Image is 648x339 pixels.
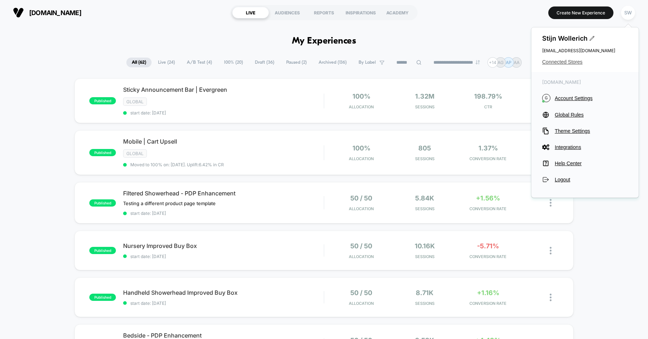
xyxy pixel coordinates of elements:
span: 50 / 50 [350,242,372,250]
span: GLOBAL [123,149,147,158]
img: close [550,199,552,207]
div: LIVE [232,7,269,18]
span: Handheld Showerhead Improved Buy Box [123,289,324,296]
span: 1.37% [478,144,498,152]
span: Live ( 24 ) [153,58,180,67]
button: Create New Experience [548,6,613,19]
span: Mobile | Cart Upsell [123,138,324,145]
span: Sessions [395,301,455,306]
span: 5.84k [415,194,434,202]
span: Allocation [349,156,374,161]
img: Visually logo [13,7,24,18]
span: 805 [418,144,431,152]
span: Sessions [395,206,455,211]
span: Account Settings [555,95,628,101]
span: Testing a different product page template [123,200,216,206]
span: start date: [DATE] [123,110,324,116]
span: 50 / 50 [350,289,372,297]
span: -5.71% [477,242,499,250]
span: +1.16% [477,289,499,297]
span: Help Center [555,161,628,166]
span: start date: [DATE] [123,300,324,306]
div: AUDIENCES [269,7,306,18]
div: + 14 [487,57,498,68]
span: CONVERSION RATE [458,156,518,161]
span: Sticky Announcement Bar | Evergreen [123,86,324,93]
span: Nursery Improved Buy Box [123,242,324,249]
span: Allocation [349,254,374,259]
p: AA [514,60,519,65]
span: CTR [458,104,518,109]
span: 100% [352,144,370,152]
span: Allocation [349,206,374,211]
p: AP [506,60,512,65]
button: [DOMAIN_NAME] [11,7,84,18]
span: Sessions [395,156,455,161]
span: CONVERSION RATE [458,301,518,306]
button: GAccount Settings [542,94,628,102]
div: SW [621,6,635,20]
span: 50 / 50 [350,194,372,202]
span: 100% ( 20 ) [219,58,248,67]
span: published [89,247,116,254]
span: Sessions [395,104,455,109]
span: start date: [DATE] [123,211,324,216]
h1: My Experiences [292,36,356,46]
span: By Label [359,60,376,65]
span: published [89,294,116,301]
span: Allocation [349,301,374,306]
span: 10.16k [415,242,435,250]
span: Allocation [349,104,374,109]
span: published [89,199,116,207]
span: Integrations [555,144,628,150]
span: Global Rules [555,112,628,118]
span: All ( 62 ) [126,58,152,67]
span: start date: [DATE] [123,254,324,259]
button: Integrations [542,144,628,151]
span: [DOMAIN_NAME] [29,9,81,17]
img: close [550,247,552,254]
span: Theme Settings [555,128,628,134]
p: AG [498,60,504,65]
span: Moved to 100% on: [DATE] . Uplift: 6.42% in CR [130,162,224,167]
i: G [542,94,550,102]
span: 198.79% [474,92,502,100]
span: 8.71k [416,289,433,297]
span: [DOMAIN_NAME] [542,79,628,85]
button: SW [619,5,637,20]
button: Connected Stores [542,59,628,65]
span: 100% [352,92,370,100]
button: Theme Settings [542,127,628,135]
button: Global Rules [542,111,628,118]
span: Sessions [395,254,455,259]
button: Help Center [542,160,628,167]
span: GLOBAL [123,98,147,106]
span: Stijn Wollerich [542,35,628,42]
span: 1.32M [415,92,435,100]
span: CONVERSION RATE [458,254,518,259]
span: published [89,149,116,156]
div: ACADEMY [379,7,416,18]
img: end [476,60,480,64]
span: [EMAIL_ADDRESS][DOMAIN_NAME] [542,48,628,53]
span: Bedside - PDP Enhancement [123,332,324,339]
span: +1.56% [476,194,500,202]
span: published [89,97,116,104]
span: Archived ( 136 ) [313,58,352,67]
div: REPORTS [306,7,342,18]
button: Logout [542,176,628,183]
span: Filtered Showerhead - PDP Enhancement [123,190,324,197]
img: close [550,294,552,301]
span: Logout [555,177,628,182]
span: Draft ( 36 ) [249,58,280,67]
span: Paused ( 2 ) [281,58,312,67]
span: A/B Test ( 4 ) [181,58,217,67]
span: CONVERSION RATE [458,206,518,211]
div: INSPIRATIONS [342,7,379,18]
